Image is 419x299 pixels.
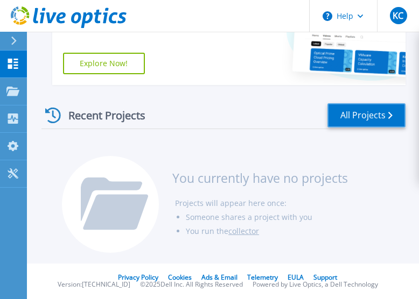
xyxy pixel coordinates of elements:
[393,11,403,20] span: KC
[118,273,158,282] a: Privacy Policy
[140,281,243,288] li: © 2025 Dell Inc. All Rights Reserved
[313,273,337,282] a: Support
[175,196,348,210] li: Projects will appear here once:
[172,172,348,184] h3: You currently have no projects
[168,273,192,282] a: Cookies
[247,273,278,282] a: Telemetry
[201,273,238,282] a: Ads & Email
[58,281,130,288] li: Version: [TECHNICAL_ID]
[186,224,348,238] li: You run the
[288,273,304,282] a: EULA
[228,226,259,236] a: collector
[63,53,145,74] a: Explore Now!
[186,210,348,224] li: Someone shares a project with you
[41,102,160,129] div: Recent Projects
[327,103,406,127] a: All Projects
[253,281,378,288] li: Powered by Live Optics, a Dell Technology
